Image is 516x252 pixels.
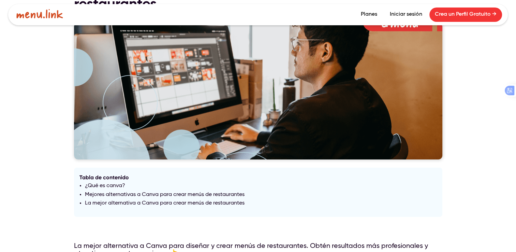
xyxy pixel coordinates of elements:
[355,8,383,22] a: Planes
[79,173,437,182] div: Tabla de contenido
[85,200,245,206] a: La mejor alternativa a Canva para crear menús de restaurantes
[85,183,125,188] a: ¿Qué es canva?
[384,8,428,22] a: Iniciar sesión
[429,8,502,22] a: Crea un Perfil Gratuito →
[85,192,245,197] a: Mejores alternativas a Canva para crear menús de restaurantes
